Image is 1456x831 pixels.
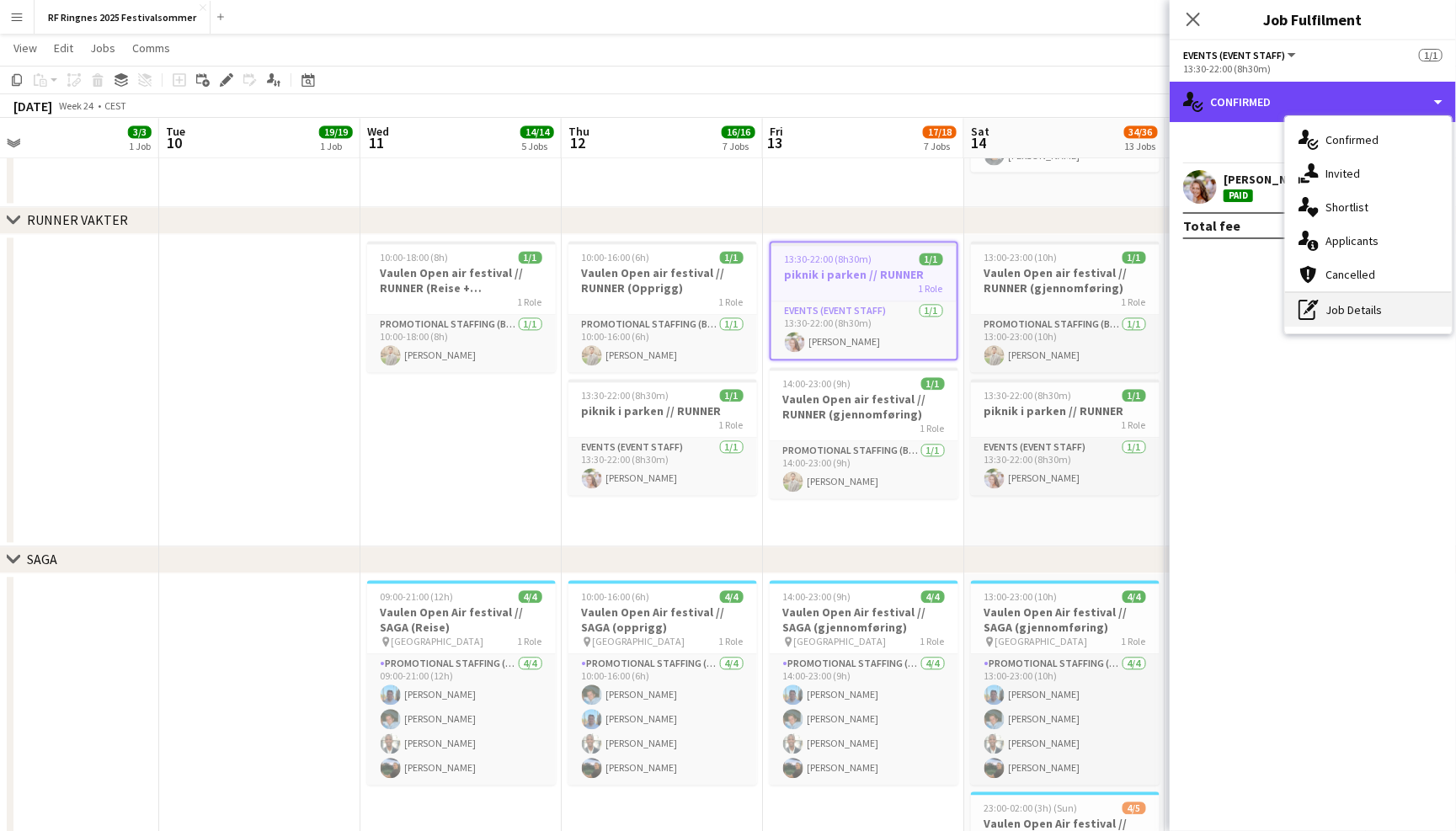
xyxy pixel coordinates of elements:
[367,580,556,785] app-job-card: 09:00-21:00 (12h)4/4Vaulen Open Air festival // SAGA (Reise) [GEOGRAPHIC_DATA]1 RolePromotional S...
[568,438,757,495] app-card-role: Events (Event Staff)1/113:30-22:00 (8h30m)[PERSON_NAME]
[132,40,170,56] span: Comms
[166,124,185,139] span: Tue
[367,124,389,139] span: Wed
[719,296,744,308] span: 1 Role
[1123,802,1146,814] span: 4/5
[995,635,1088,647] span: [GEOGRAPHIC_DATA]
[125,37,177,59] a: Comms
[568,403,757,418] h3: piknik i parken // RUNNER
[770,441,958,498] app-card-role: Promotional Staffing (Brand Ambassadors)1/114:00-23:00 (9h)[PERSON_NAME]
[1285,293,1452,327] div: Job Details
[785,253,872,265] span: 13:30-22:00 (8h30m)
[367,241,556,372] app-job-card: 10:00-18:00 (8h)1/1Vaulen Open air festival // RUNNER (Reise + [PERSON_NAME])1 RolePromotional St...
[770,654,958,785] app-card-role: Promotional Staffing (Brand Ambassadors)4/414:00-23:00 (9h)[PERSON_NAME][PERSON_NAME][PERSON_NAME...
[783,377,851,390] span: 14:00-23:00 (9h)
[1325,166,1360,181] span: Invited
[35,1,211,34] button: RF Ringnes 2025 Festivalsommer
[83,37,122,59] a: Jobs
[568,580,757,785] div: 10:00-16:00 (6h)4/4Vaulen Open Air festival // SAGA (opprigg) [GEOGRAPHIC_DATA]1 RolePromotional ...
[971,265,1160,296] h3: Vaulen Open air festival // RUNNER (gjennomføring)
[27,211,128,228] div: RUNNER VAKTER
[1123,590,1146,603] span: 4/4
[1123,251,1146,264] span: 1/1
[319,125,353,138] span: 19/19
[920,422,945,434] span: 1 Role
[1183,49,1299,61] button: Events (Event Staff)
[13,40,37,56] span: View
[924,140,956,152] div: 7 Jobs
[770,367,958,498] app-job-card: 14:00-23:00 (9h)1/1Vaulen Open air festival // RUNNER (gjennomføring)1 RolePromotional Staffing (...
[320,140,352,152] div: 1 Job
[971,315,1160,372] app-card-role: Promotional Staffing (Brand Ambassadors)1/113:00-23:00 (10h)[PERSON_NAME]
[923,125,957,138] span: 17/18
[56,99,98,112] span: Week 24
[367,605,556,635] h3: Vaulen Open Air festival // SAGA (Reise)
[770,605,958,635] h3: Vaulen Open Air festival // SAGA (gjennomføring)
[1122,418,1146,431] span: 1 Role
[163,133,185,152] span: 10
[771,267,957,282] h3: piknik i parken // RUNNER
[1183,49,1285,61] span: Events (Event Staff)
[770,241,958,360] app-job-card: 13:30-22:00 (8h30m)1/1piknik i parken // RUNNER1 RoleEvents (Event Staff)1/113:30-22:00 (8h30m)[P...
[770,580,958,785] app-job-card: 14:00-23:00 (9h)4/4Vaulen Open Air festival // SAGA (gjennomføring) [GEOGRAPHIC_DATA]1 RolePromot...
[593,635,685,647] span: [GEOGRAPHIC_DATA]
[520,125,554,138] span: 14/14
[1325,132,1379,147] span: Confirmed
[720,389,744,402] span: 1/1
[582,389,669,402] span: 13:30-22:00 (8h30m)
[723,140,755,152] div: 7 Jobs
[1183,62,1443,75] div: 13:30-22:00 (8h30m)
[1170,82,1456,122] div: Confirmed
[365,133,389,152] span: 11
[971,124,989,139] span: Sat
[1123,389,1146,402] span: 1/1
[104,99,126,112] div: CEST
[582,590,650,603] span: 10:00-16:00 (6h)
[54,40,73,56] span: Edit
[719,635,744,647] span: 1 Role
[128,125,152,138] span: 3/3
[920,635,945,647] span: 1 Role
[971,241,1160,372] app-job-card: 13:00-23:00 (10h)1/1Vaulen Open air festival // RUNNER (gjennomføring)1 RolePromotional Staffing ...
[381,251,449,264] span: 10:00-18:00 (8h)
[971,379,1160,495] app-job-card: 13:30-22:00 (8h30m)1/1piknik i parken // RUNNER1 RoleEvents (Event Staff)1/113:30-22:00 (8h30m)[P...
[568,605,757,635] h3: Vaulen Open Air festival // SAGA (opprigg)
[1325,233,1379,248] span: Applicants
[720,590,744,603] span: 4/4
[984,389,1072,402] span: 13:30-22:00 (8h30m)
[1224,189,1253,202] div: Paid
[722,125,755,138] span: 16/16
[1183,217,1240,234] div: Total fee
[971,403,1160,418] h3: piknik i parken // RUNNER
[783,590,851,603] span: 14:00-23:00 (9h)
[1224,172,1313,187] div: [PERSON_NAME]
[919,282,943,295] span: 1 Role
[129,140,151,152] div: 1 Job
[971,438,1160,495] app-card-role: Events (Event Staff)1/113:30-22:00 (8h30m)[PERSON_NAME]
[367,654,556,785] app-card-role: Promotional Staffing (Brand Ambassadors)4/409:00-21:00 (12h)[PERSON_NAME][PERSON_NAME][PERSON_NAM...
[392,635,484,647] span: [GEOGRAPHIC_DATA]
[968,133,989,152] span: 14
[90,40,115,56] span: Jobs
[984,802,1078,814] span: 23:00-02:00 (3h) (Sun)
[519,251,542,264] span: 1/1
[719,418,744,431] span: 1 Role
[971,580,1160,785] div: 13:00-23:00 (10h)4/4Vaulen Open Air festival // SAGA (gjennomføring) [GEOGRAPHIC_DATA]1 RolePromo...
[521,140,553,152] div: 5 Jobs
[568,124,589,139] span: Thu
[1170,8,1456,30] h3: Job Fulfilment
[770,124,783,139] span: Fri
[568,241,757,372] app-job-card: 10:00-16:00 (6h)1/1Vaulen Open air festival // RUNNER (Opprigg)1 RolePromotional Staffing (Brand ...
[568,379,757,495] app-job-card: 13:30-22:00 (8h30m)1/1piknik i parken // RUNNER1 RoleEvents (Event Staff)1/113:30-22:00 (8h30m)[P...
[920,253,943,265] span: 1/1
[1124,125,1158,138] span: 34/36
[794,635,887,647] span: [GEOGRAPHIC_DATA]
[767,133,783,152] span: 13
[518,635,542,647] span: 1 Role
[568,654,757,785] app-card-role: Promotional Staffing (Brand Ambassadors)4/410:00-16:00 (6h)[PERSON_NAME][PERSON_NAME][PERSON_NAME...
